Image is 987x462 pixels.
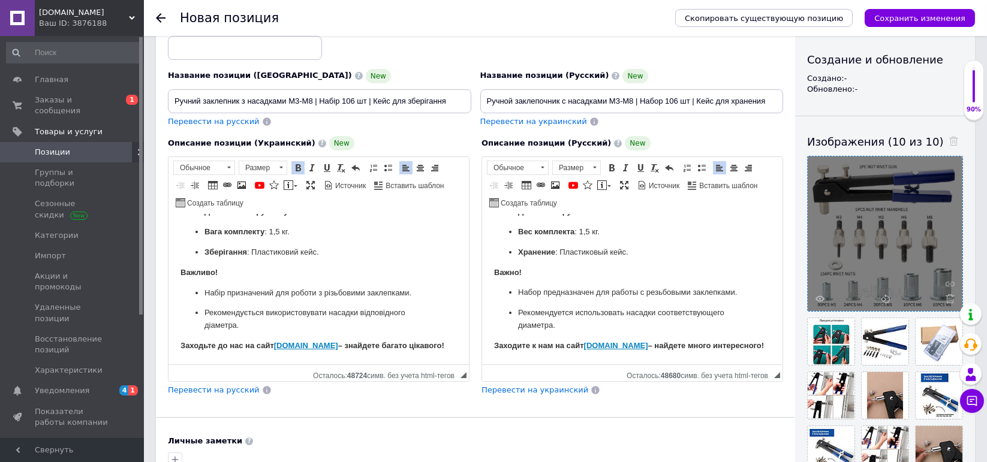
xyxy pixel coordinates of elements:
a: Вставить / удалить нумерованный список [681,161,694,174]
span: 1 [128,385,138,395]
span: Размер [239,161,275,174]
a: Вставить иконку [581,179,594,192]
h1: Новая позиция [180,11,279,25]
input: Например, H&M женское платье зеленое 38 размер вечернее макси с блестками [480,89,784,113]
span: Создать таблицу [499,198,557,209]
iframe: Визуальный текстовый редактор, E45636BD-1383-453C-8EAE-27C80C2C46C1 [168,215,469,364]
a: Источник [322,179,368,192]
a: Полужирный (Ctrl+B) [291,161,305,174]
span: Позиции [35,147,70,158]
span: Главная [35,74,68,85]
a: Вставить сообщение [282,179,299,192]
a: Вставить сообщение [595,179,613,192]
a: Вставить шаблон [686,179,759,192]
span: Группы и подборки [35,167,111,189]
div: Подсчет символов [627,369,774,380]
a: По центру [414,161,427,174]
span: Создать таблицу [185,198,243,209]
div: 90% Качество заполнения [964,60,984,120]
a: Убрать форматирование [335,161,348,174]
div: Изображения (10 из 10) [807,134,963,149]
span: Описание позиции (Русский) [482,138,611,147]
a: Вставить/Редактировать ссылку (Ctrl+L) [221,179,234,192]
a: Убрать форматирование [648,161,661,174]
input: Поиск [6,42,141,64]
a: По правому краю [742,161,755,174]
button: Скопировать существующую позицию [675,9,853,27]
span: 4 [119,385,129,395]
span: Товары и услуги [35,126,103,137]
a: Развернуть [304,179,317,192]
a: Полужирный (Ctrl+B) [605,161,618,174]
b: Личные заметки [168,436,242,445]
a: Обычное [487,161,549,175]
a: Подчеркнутый (Ctrl+U) [634,161,647,174]
div: Обновлено: - [807,84,963,95]
a: По центру [727,161,741,174]
a: Вставить/Редактировать ссылку (Ctrl+L) [534,179,547,192]
span: Перевести на русский [168,117,260,126]
span: Сезонные скидки [35,198,111,220]
button: Сохранить изменения [865,9,975,27]
a: Размер [552,161,601,175]
span: Перевести на русский [168,385,260,394]
a: Таблица [206,179,219,192]
span: Обычное [174,161,223,174]
span: Перевести на украинский [480,117,587,126]
a: Добавить видео с YouTube [253,179,266,192]
a: По левому краю [399,161,413,174]
a: Добавить видео с YouTube [567,179,580,192]
a: Размер [239,161,287,175]
a: Подчеркнутый (Ctrl+U) [320,161,333,174]
a: Создать таблицу [174,196,245,209]
a: Вставить иконку [267,179,281,192]
a: По левому краю [713,161,726,174]
span: Уведомления [35,385,89,396]
span: Показатели работы компании [35,406,111,428]
span: New [622,69,648,83]
div: Подсчет символов [313,369,461,380]
input: Например, H&M женское платье зеленое 38 размер вечернее макси с блестками [168,89,471,113]
span: 48724 [347,372,367,380]
a: Уменьшить отступ [488,179,501,192]
span: New [625,136,650,150]
span: Вставить шаблон [697,181,757,191]
div: Создание и обновление [807,52,963,67]
a: Отменить (Ctrl+Z) [349,161,362,174]
span: New [329,136,354,150]
a: Источник [636,179,681,192]
span: Размер [553,161,589,174]
span: Скопировать существующую позицию [685,14,843,23]
span: 48680 [661,372,681,380]
span: Перетащите для изменения размера [461,372,467,378]
span: Категории [35,230,79,241]
a: Уменьшить отступ [174,179,187,192]
i: Сохранить изменения [874,14,965,23]
div: Создано: - [807,73,963,84]
a: Таблица [520,179,533,192]
a: Развернуть [618,179,631,192]
span: Вставить шаблон [384,181,444,191]
span: 1 [126,95,138,105]
span: sell.in.ua [39,7,129,18]
span: New [366,69,391,83]
a: Увеличить отступ [188,179,201,192]
a: Изображение [235,179,248,192]
div: Ваш ID: 3876188 [39,18,144,29]
a: Вставить / удалить маркированный список [381,161,395,174]
a: Вставить шаблон [372,179,446,192]
button: Чат с покупателем [960,389,984,413]
a: Обычное [173,161,235,175]
span: Восстановление позиций [35,334,111,355]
